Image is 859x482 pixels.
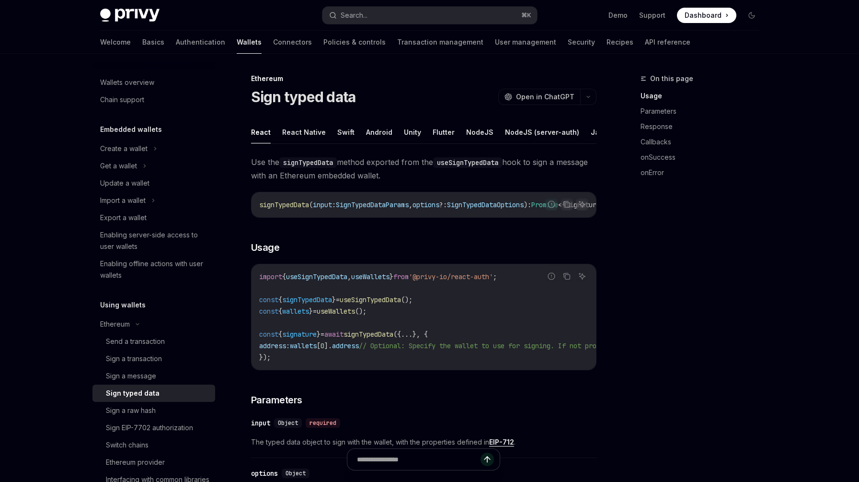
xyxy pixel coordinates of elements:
[100,94,144,106] div: Chain support
[439,200,447,209] span: ?:
[92,91,215,108] a: Chain support
[322,7,537,24] button: Search...⌘K
[92,350,215,367] a: Sign a transaction
[495,31,556,54] a: User management
[100,212,147,223] div: Export a wallet
[100,31,131,54] a: Welcome
[100,258,209,281] div: Enabling offline actions with user wallets
[100,77,154,88] div: Wallets overview
[393,272,409,281] span: from
[106,353,162,364] div: Sign a transaction
[317,341,321,350] span: [
[341,10,367,21] div: Search...
[409,200,412,209] span: ,
[545,270,558,282] button: Report incorrect code
[347,272,351,281] span: ,
[92,402,215,419] a: Sign a raw hash
[251,241,280,254] span: Usage
[278,307,282,316] span: {
[282,121,326,143] button: React Native
[677,8,736,23] a: Dashboard
[531,200,558,209] span: Promise
[251,74,596,83] div: Ethereum
[321,341,324,350] span: 0
[259,272,282,281] span: import
[259,330,278,339] span: const
[641,134,767,150] a: Callbacks
[290,341,317,350] span: wallets
[278,419,298,427] span: Object
[324,341,332,350] span: ].
[251,155,596,182] span: Use the method exported from the hook to sign a message with an Ethereum embedded wallet.
[106,457,165,468] div: Ethereum provider
[106,405,156,416] div: Sign a raw hash
[273,31,312,54] a: Connectors
[336,295,340,304] span: =
[607,31,633,54] a: Recipes
[100,160,137,172] div: Get a wallet
[641,150,767,165] a: onSuccess
[282,295,332,304] span: signTypedData
[466,121,493,143] button: NodeJS
[92,333,215,350] a: Send a transaction
[650,73,693,84] span: On this page
[561,198,573,211] button: Copy the contents from the code block
[100,124,162,135] h5: Embedded wallets
[521,12,531,19] span: ⌘ K
[251,121,271,143] button: React
[100,9,160,22] img: dark logo
[505,121,579,143] button: NodeJS (server-auth)
[332,295,336,304] span: }
[259,200,309,209] span: signTypedData
[251,393,302,407] span: Parameters
[645,31,690,54] a: API reference
[481,453,494,466] button: Send message
[489,438,514,447] a: EIP-712
[106,370,156,382] div: Sign a message
[106,388,160,399] div: Sign typed data
[340,295,401,304] span: useSignTypedData
[366,121,392,143] button: Android
[309,307,313,316] span: }
[401,330,412,339] span: ...
[259,353,271,362] span: });
[608,11,628,20] a: Demo
[106,336,165,347] div: Send a transaction
[332,341,359,350] span: address
[568,31,595,54] a: Security
[92,209,215,226] a: Export a wallet
[100,195,146,206] div: Import a wallet
[332,200,336,209] span: :
[641,165,767,180] a: onError
[100,143,148,154] div: Create a wallet
[92,367,215,385] a: Sign a message
[92,175,215,192] a: Update a wallet
[393,330,401,339] span: ({
[321,330,324,339] span: =
[313,307,317,316] span: =
[92,385,215,402] a: Sign typed data
[317,330,321,339] span: }
[100,177,149,189] div: Update a wallet
[176,31,225,54] a: Authentication
[412,200,439,209] span: options
[92,436,215,454] a: Switch chains
[100,299,146,311] h5: Using wallets
[92,226,215,255] a: Enabling server-side access to user wallets
[498,89,580,105] button: Open in ChatGPT
[641,104,767,119] a: Parameters
[404,121,421,143] button: Unity
[251,88,356,106] h1: Sign typed data
[306,418,340,428] div: required
[282,272,286,281] span: {
[313,200,332,209] span: input
[516,92,574,102] span: Open in ChatGPT
[259,307,278,316] span: const
[576,198,588,211] button: Ask AI
[92,454,215,471] a: Ethereum provider
[401,295,412,304] span: ();
[337,121,355,143] button: Swift
[493,272,497,281] span: ;
[744,8,759,23] button: Toggle dark mode
[558,200,562,209] span: <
